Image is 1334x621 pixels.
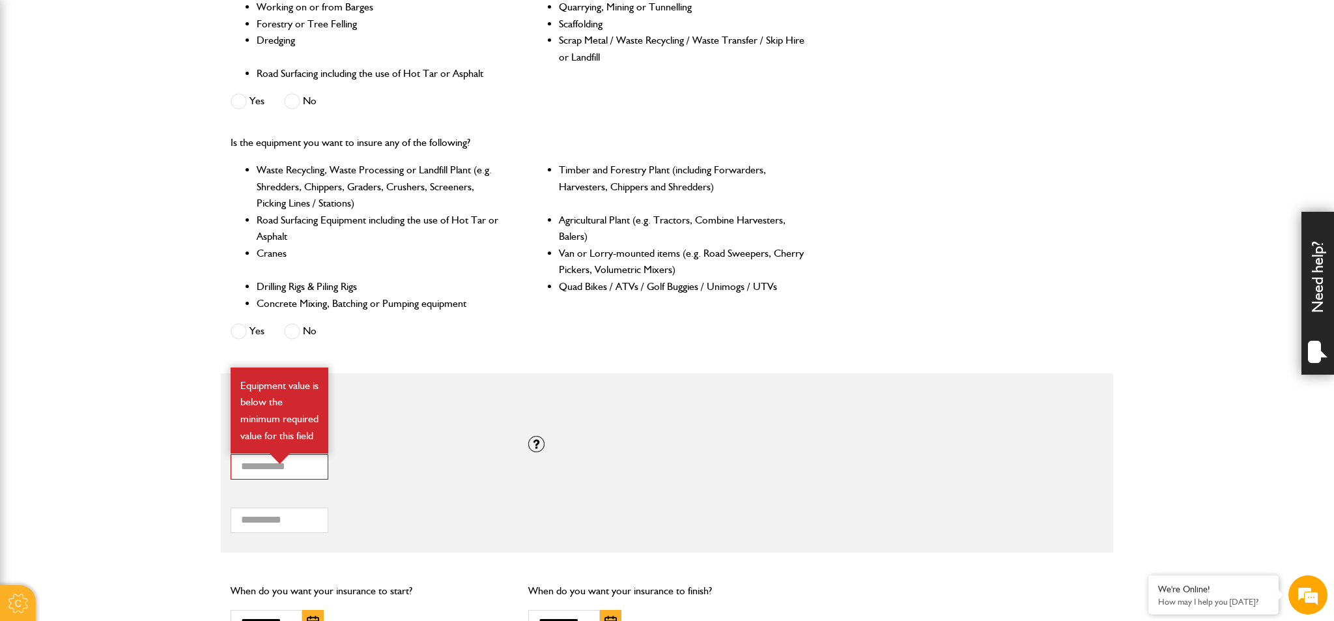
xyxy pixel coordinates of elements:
[1158,584,1269,595] div: We're Online!
[257,212,504,245] li: Road Surfacing Equipment including the use of Hot Tar or Asphalt
[68,73,219,90] div: Chat with us now
[231,323,264,339] label: Yes
[559,245,806,278] li: Van or Lorry-mounted items (e.g. Road Sweepers, Cherry Pickers, Volumetric Mixers)
[17,121,238,149] input: Enter your last name
[270,454,290,464] img: error-box-arrow.svg
[257,295,504,312] li: Concrete Mixing, Batching or Pumping equipment
[559,32,806,65] li: Scrap Metal / Waste Recycling / Waste Transfer / Skip Hire or Landfill
[17,236,238,390] textarea: Type your message and hit 'Enter'
[1301,212,1334,375] div: Need help?
[257,162,504,212] li: Waste Recycling, Waste Processing or Landfill Plant (e.g. Shredders, Chippers, Graders, Crushers,...
[17,159,238,188] input: Enter your email address
[231,134,806,151] p: Is the equipment you want to insure any of the following?
[177,401,236,419] em: Start Chat
[231,583,509,599] p: When do you want your insurance to start?
[257,65,504,82] li: Road Surfacing including the use of Hot Tar or Asphalt
[559,16,806,33] li: Scaffolding
[559,162,806,212] li: Timber and Forestry Plant (including Forwarders, Harvesters, Chippers and Shredders)
[257,278,504,295] li: Drilling Rigs & Piling Rigs
[528,583,806,599] p: When do you want your insurance to finish?
[257,32,504,65] li: Dredging
[214,7,245,38] div: Minimize live chat window
[257,245,504,278] li: Cranes
[1158,597,1269,607] p: How may I help you today?
[231,368,328,454] div: Equipment value is below the minimum required value for this field
[231,93,264,109] label: Yes
[17,197,238,226] input: Enter your phone number
[559,212,806,245] li: Agricultural Plant (e.g. Tractors, Combine Harvesters, Balers)
[559,278,806,295] li: Quad Bikes / ATVs / Golf Buggies / Unimogs / UTVs
[284,93,317,109] label: No
[257,16,504,33] li: Forestry or Tree Felling
[22,72,55,91] img: d_20077148190_company_1631870298795_20077148190
[284,323,317,339] label: No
